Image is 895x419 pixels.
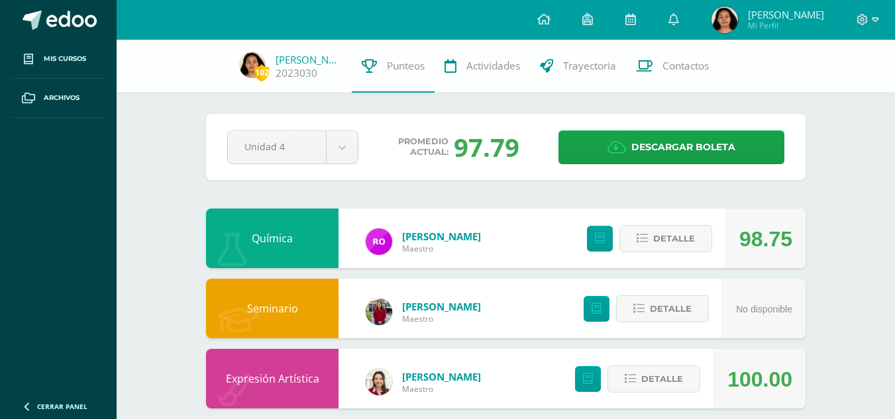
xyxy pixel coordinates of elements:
img: 08228f36aa425246ac1f75ab91e507c5.png [366,228,392,255]
div: 97.79 [454,130,519,164]
a: Punteos [352,40,435,93]
span: Detalle [653,226,695,251]
a: 2023030 [276,66,317,80]
span: Detalle [641,367,683,391]
a: Unidad 4 [228,131,358,163]
span: Maestro [402,383,481,395]
a: [PERSON_NAME] [402,300,481,313]
span: Mis cursos [44,54,86,64]
div: 98.75 [739,209,792,269]
a: Mis cursos [11,40,106,79]
span: Actividades [466,59,520,73]
span: Maestro [402,313,481,324]
span: 102 [254,64,269,81]
a: [PERSON_NAME] [402,230,481,243]
a: [PERSON_NAME] [276,53,342,66]
div: Expresión Artística [206,349,339,408]
span: Promedio actual: [398,136,448,158]
span: Contactos [662,59,709,73]
img: cb4148081ef252bd29a6a4424fd4a5bd.png [239,52,266,78]
button: Detalle [619,225,712,252]
span: Cerrar panel [37,402,87,411]
button: Detalle [607,365,700,393]
div: 100.00 [727,349,792,409]
span: No disponible [736,304,792,314]
img: cb4148081ef252bd29a6a4424fd4a5bd.png [711,7,738,33]
span: Punteos [387,59,425,73]
a: Actividades [435,40,530,93]
span: Unidad 4 [244,131,309,162]
span: Descargar boleta [631,131,735,163]
span: Mi Perfil [748,20,824,31]
a: Trayectoria [530,40,626,93]
div: Química [206,209,339,268]
span: Archivos [44,93,79,103]
span: Maestro [402,243,481,254]
a: Archivos [11,79,106,118]
img: 08cdfe488ee6e762f49c3a355c2599e7.png [366,369,392,395]
span: Detalle [650,297,692,321]
button: Detalle [616,295,709,322]
img: e1f0730b59be0d440f55fb027c9eff26.png [366,299,392,325]
a: Contactos [626,40,719,93]
span: Trayectoria [563,59,616,73]
span: [PERSON_NAME] [748,8,824,21]
div: Seminario [206,279,339,338]
a: [PERSON_NAME] [402,370,481,383]
a: Descargar boleta [558,130,784,164]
